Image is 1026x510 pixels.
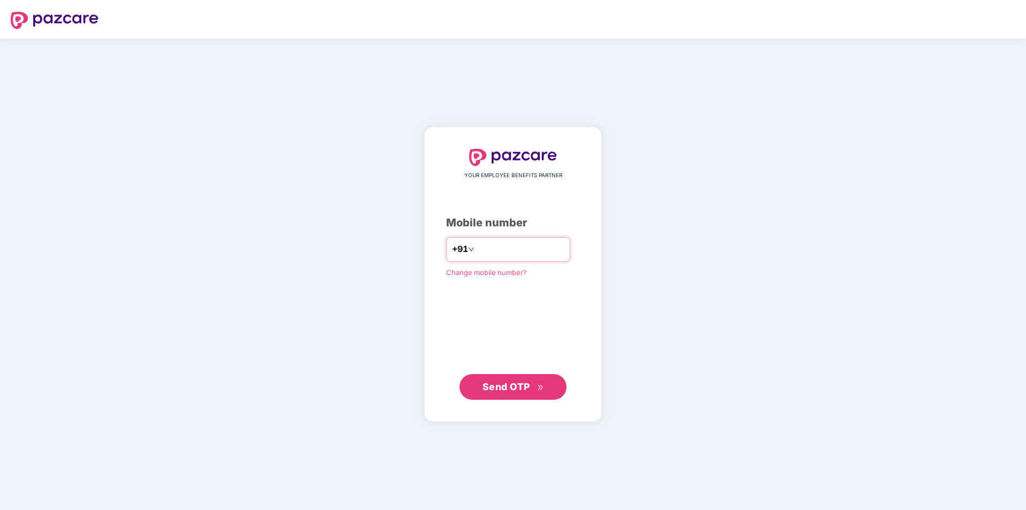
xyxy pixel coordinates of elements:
[446,215,580,231] div: Mobile number
[469,149,557,166] img: logo
[483,381,530,392] span: Send OTP
[446,268,527,277] a: Change mobile number?
[460,374,566,400] button: Send OTPdouble-right
[452,242,468,256] span: +91
[468,246,474,253] span: down
[11,12,98,29] img: logo
[464,171,562,180] span: YOUR EMPLOYEE BENEFITS PARTNER
[537,384,544,391] span: double-right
